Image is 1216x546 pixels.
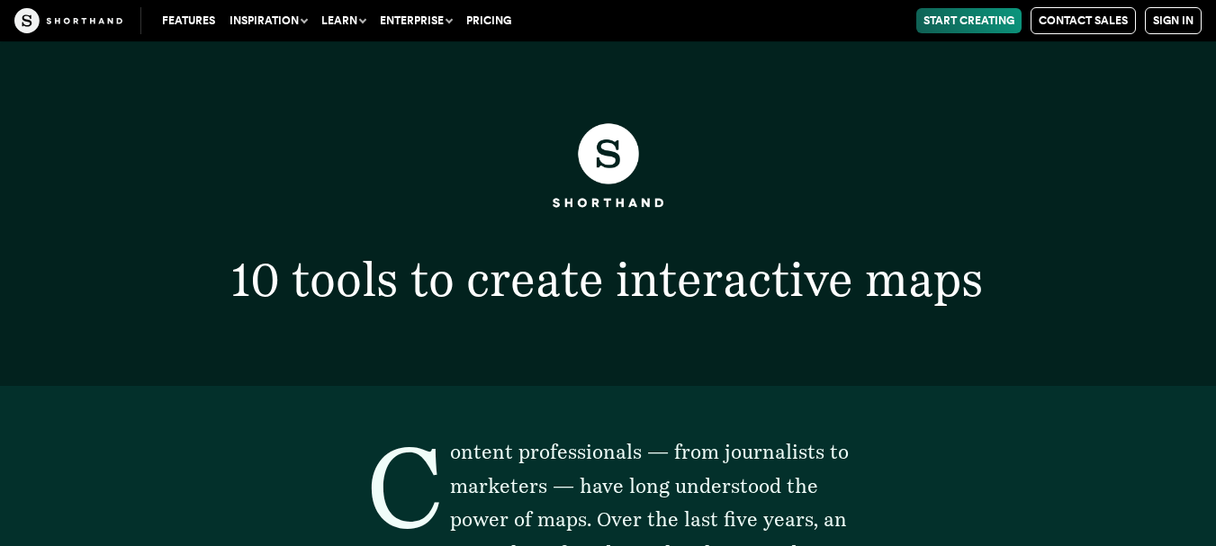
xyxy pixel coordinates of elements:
[14,8,122,33] img: The Craft
[916,8,1022,33] a: Start Creating
[1145,7,1202,34] a: Sign in
[155,8,222,33] a: Features
[222,8,314,33] button: Inspiration
[143,256,1073,303] h1: 10 tools to create interactive maps
[314,8,373,33] button: Learn
[1031,7,1136,34] a: Contact Sales
[459,8,518,33] a: Pricing
[373,8,459,33] button: Enterprise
